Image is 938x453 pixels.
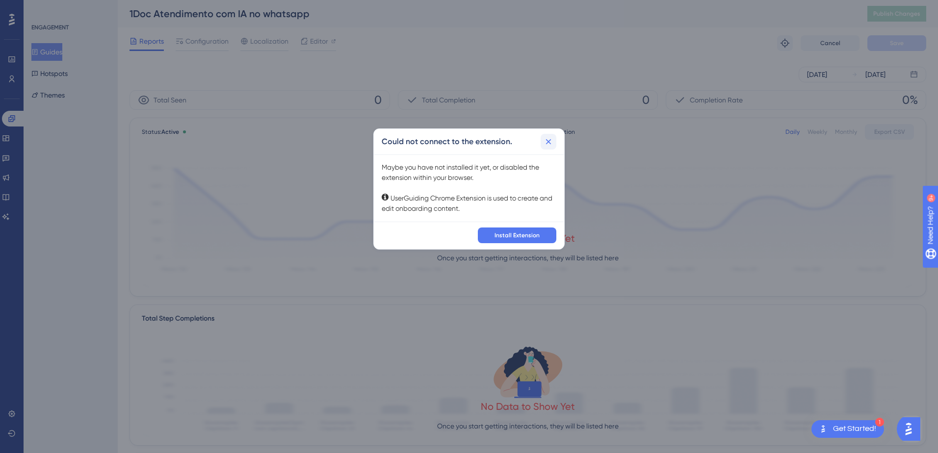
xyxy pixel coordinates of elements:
[897,414,926,444] iframe: UserGuiding AI Assistant Launcher
[382,162,556,214] div: Maybe you have not installed it yet, or disabled the extension within your browser. UserGuiding C...
[23,2,61,14] span: Need Help?
[817,423,829,435] img: launcher-image-alternative-text
[67,5,73,13] div: 9+
[382,136,512,148] h2: Could not connect to the extension.
[833,424,876,434] div: Get Started!
[495,231,540,239] span: Install Extension
[811,420,884,438] div: Open Get Started! checklist, remaining modules: 1
[875,418,884,427] div: 1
